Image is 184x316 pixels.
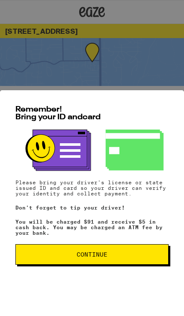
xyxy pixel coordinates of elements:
span: Remember! Bring your ID and card [15,106,101,121]
span: Continue [77,251,107,257]
button: Continue [15,244,169,265]
p: Don't forget to tip your driver! [15,205,169,210]
p: You will be charged $91 and receive $5 in cash back. You may be charged an ATM fee by your bank. [15,219,169,236]
p: Please bring your driver's license or state issued ID and card so your driver can verify your ide... [15,180,169,196]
